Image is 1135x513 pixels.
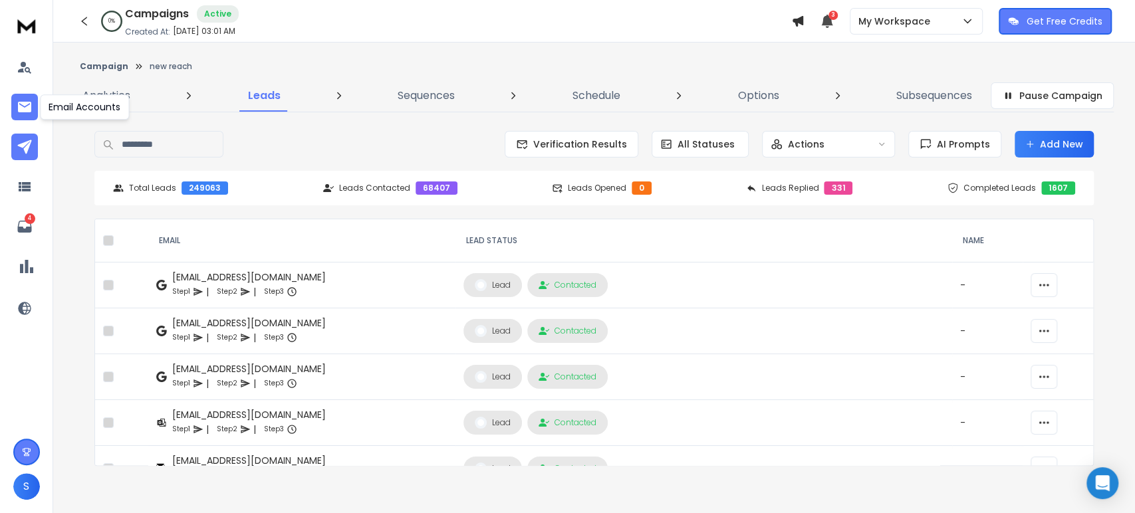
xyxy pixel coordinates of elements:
div: [EMAIL_ADDRESS][DOMAIN_NAME] [172,454,326,467]
button: AI Prompts [908,131,1001,157]
div: Lead [475,325,511,337]
p: Step 2 [217,377,237,390]
p: Leads Opened [568,183,626,193]
p: Leads Contacted [339,183,410,193]
p: My Workspace [858,15,936,28]
div: Contacted [539,417,596,428]
p: Options [737,88,779,104]
p: Step 3 [264,331,284,344]
a: Leads [240,80,289,112]
div: [EMAIL_ADDRESS][DOMAIN_NAME] [172,316,326,330]
div: Active [197,5,239,23]
td: - [952,262,1023,308]
td: - [952,354,1023,400]
div: [EMAIL_ADDRESS][DOMAIN_NAME] [172,362,326,375]
p: | [253,423,256,436]
p: | [253,331,256,344]
p: Step 1 [172,285,190,298]
div: Lead [475,417,511,429]
p: Total Leads [129,183,176,193]
h1: Campaigns [125,6,189,22]
div: [EMAIL_ADDRESS][DOMAIN_NAME] [172,270,326,284]
div: 249063 [182,181,228,195]
p: Step 2 [217,285,237,298]
div: Contacted [539,463,596,474]
td: - [952,308,1023,354]
div: Lead [475,371,511,383]
p: | [253,285,256,298]
th: NAME [952,219,1023,262]
p: Leads Replied [762,183,819,193]
p: 0 % [108,17,115,25]
button: Add New [1015,131,1094,157]
div: [EMAIL_ADDRESS][DOMAIN_NAME] [172,408,326,421]
button: Verification Results [505,131,638,157]
button: Get Free Credits [999,8,1112,35]
p: | [206,423,209,436]
th: EMAIL [148,219,455,262]
a: 4 [11,213,38,240]
td: - [952,400,1023,446]
span: Verification Results [528,138,627,151]
div: 331 [824,181,852,195]
div: Contacted [539,371,596,382]
p: Step 2 [217,423,237,436]
td: - [952,446,1023,492]
p: Completed Leads [963,183,1036,193]
a: Schedule [565,80,628,112]
p: Schedule [572,88,620,104]
p: All Statuses [678,138,735,151]
div: 1607 [1041,181,1075,195]
p: Step 1 [172,423,190,436]
p: Step 3 [264,285,284,298]
p: | [206,331,209,344]
div: Lead [475,279,511,291]
div: Contacted [539,280,596,290]
p: Step 1 [172,331,190,344]
a: Sequences [390,80,463,112]
div: Open Intercom Messenger [1086,467,1118,499]
th: LEAD STATUS [455,219,952,262]
div: Email Accounts [40,94,129,120]
p: Created At: [125,27,170,37]
button: S [13,473,40,500]
p: Sequences [398,88,455,104]
a: Options [729,80,787,112]
img: logo [13,13,40,38]
span: 3 [828,11,838,20]
p: Get Free Credits [1027,15,1102,28]
button: Campaign [80,61,128,72]
p: 4 [25,213,35,224]
div: 68407 [416,181,457,195]
p: Step 3 [264,423,284,436]
p: | [206,377,209,390]
p: Actions [788,138,824,151]
p: new reach [150,61,192,72]
div: Contacted [539,326,596,336]
p: | [253,377,256,390]
p: Step 1 [172,377,190,390]
div: Lead [475,462,511,474]
button: Pause Campaign [991,82,1114,109]
div: 0 [632,181,652,195]
p: | [206,285,209,298]
p: [DATE] 03:01 AM [173,26,235,37]
p: Subsequences [896,88,972,104]
p: Step 3 [264,377,284,390]
a: Subsequences [888,80,980,112]
p: Step 2 [217,331,237,344]
span: AI Prompts [932,138,990,151]
p: Leads [248,88,281,104]
p: Analytics [82,88,130,104]
a: Analytics [74,80,138,112]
